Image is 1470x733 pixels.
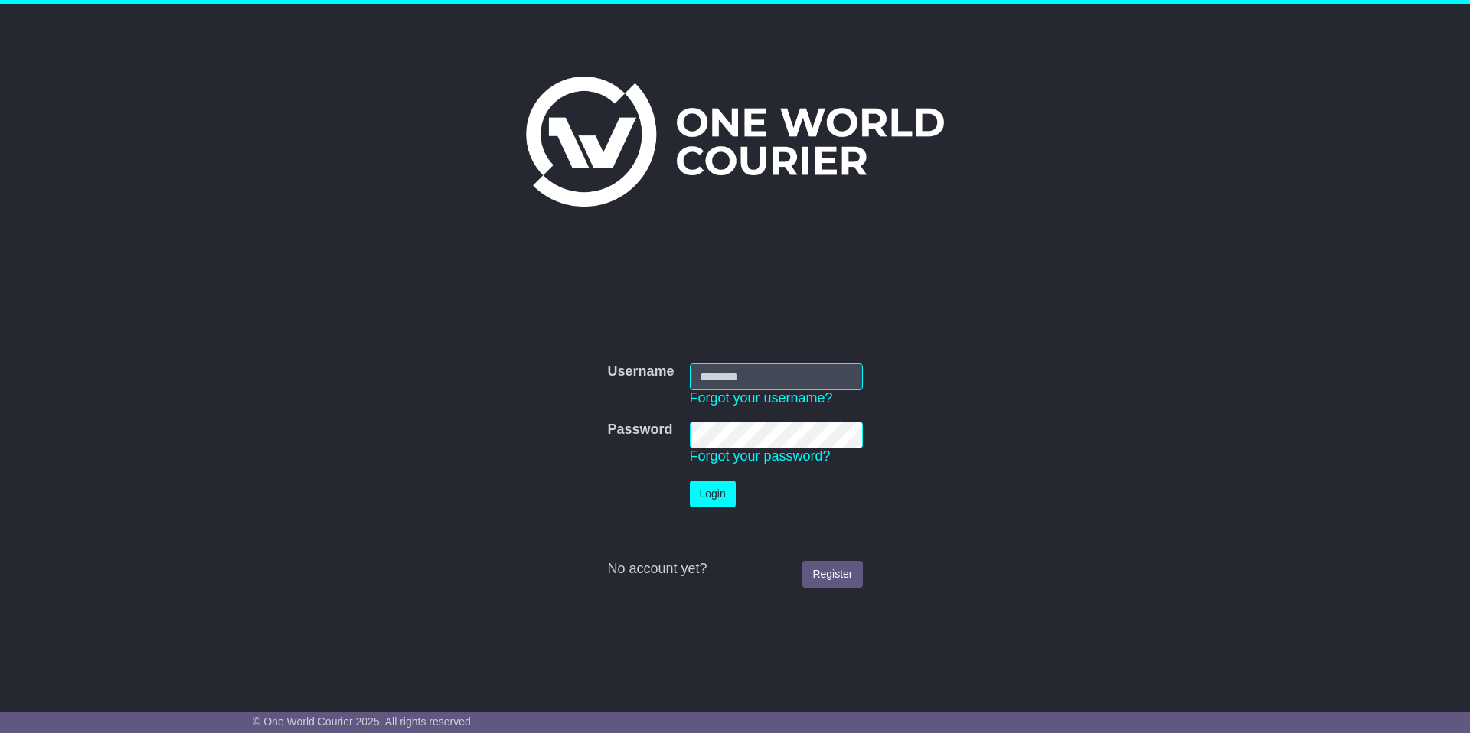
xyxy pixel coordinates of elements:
button: Login [690,481,736,507]
span: © One World Courier 2025. All rights reserved. [253,715,474,728]
a: Forgot your username? [690,390,833,406]
div: No account yet? [607,561,862,578]
label: Password [607,422,672,438]
a: Forgot your password? [690,448,831,464]
img: One World [526,77,944,207]
label: Username [607,363,674,380]
a: Register [802,561,862,588]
